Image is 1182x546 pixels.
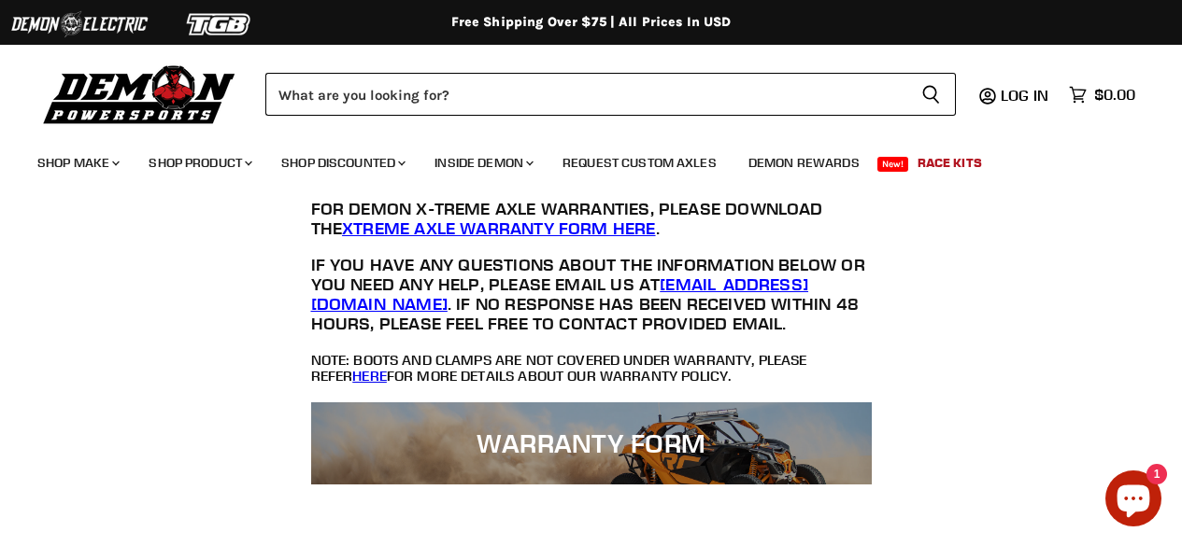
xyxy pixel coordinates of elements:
[1060,81,1145,108] a: $0.00
[135,144,263,182] a: Shop Product
[311,273,809,315] a: [EMAIL_ADDRESS][DOMAIN_NAME]
[1001,86,1048,105] span: Log in
[477,428,706,458] h1: Warranty Form
[311,255,872,333] h3: If you have any questions about the information below or you need any help, please email us at . ...
[265,73,906,116] input: Search
[904,144,996,182] a: Race Kits
[342,217,655,239] a: Xtreme Axle Warranty Form here
[1094,86,1135,104] span: $0.00
[734,144,874,182] a: Demon Rewards
[37,61,242,127] img: Demon Powersports
[992,87,1060,104] a: Log in
[420,144,545,182] a: Inside Demon
[352,367,387,385] a: here
[23,136,1131,182] ul: Main menu
[265,73,956,116] form: Product
[9,7,150,42] img: Demon Electric Logo 2
[877,157,909,172] span: New!
[267,144,417,182] a: Shop Discounted
[906,73,956,116] button: Search
[1100,470,1167,531] inbox-online-store-chat: Shopify online store chat
[150,7,290,42] img: TGB Logo 2
[311,352,872,384] h4: Note: Boots and clamps are not covered under warranty, please refer for more details about our wa...
[548,144,731,182] a: Request Custom Axles
[23,144,131,182] a: Shop Make
[311,199,872,238] h3: For Demon X-Treme Axle Warranties, please download the .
